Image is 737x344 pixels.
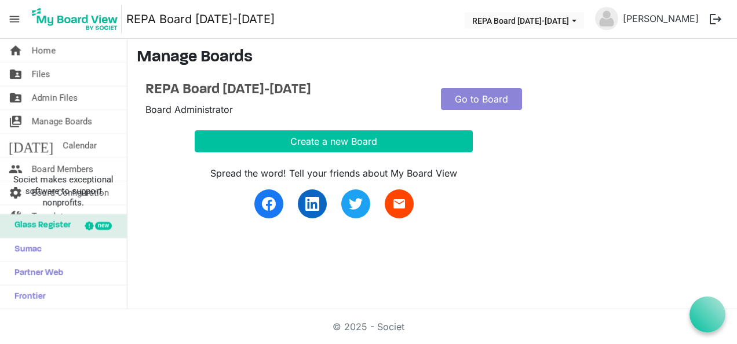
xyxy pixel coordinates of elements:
[9,286,46,309] span: Frontier
[32,39,56,62] span: Home
[262,197,276,211] img: facebook.svg
[145,82,424,98] a: REPA Board [DATE]-[DATE]
[28,5,126,34] a: My Board View Logo
[126,8,275,31] a: REPA Board [DATE]-[DATE]
[28,5,122,34] img: My Board View Logo
[305,197,319,211] img: linkedin.svg
[195,130,473,152] button: Create a new Board
[195,166,473,180] div: Spread the word! Tell your friends about My Board View
[349,197,363,211] img: twitter.svg
[9,39,23,62] span: home
[5,174,122,208] span: Societ makes exceptional software to support nonprofits.
[618,7,703,30] a: [PERSON_NAME]
[145,104,233,115] span: Board Administrator
[63,134,97,157] span: Calendar
[137,48,728,68] h3: Manage Boards
[9,63,23,86] span: folder_shared
[9,158,23,181] span: people
[32,86,78,109] span: Admin Files
[9,134,53,157] span: [DATE]
[441,88,522,110] a: Go to Board
[32,110,92,133] span: Manage Boards
[9,238,42,261] span: Sumac
[9,86,23,109] span: folder_shared
[95,222,112,230] div: new
[392,197,406,211] span: email
[9,262,63,285] span: Partner Web
[32,63,50,86] span: Files
[385,189,414,218] a: email
[3,8,25,30] span: menu
[595,7,618,30] img: no-profile-picture.svg
[333,321,404,332] a: © 2025 - Societ
[9,110,23,133] span: switch_account
[32,158,93,181] span: Board Members
[703,7,728,31] button: logout
[9,214,71,237] span: Glass Register
[465,12,584,28] button: REPA Board 2025-2026 dropdownbutton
